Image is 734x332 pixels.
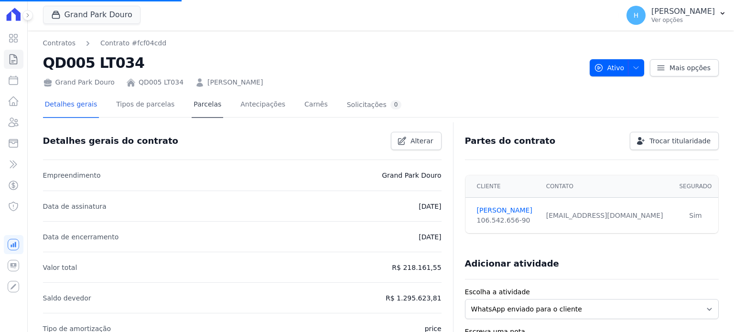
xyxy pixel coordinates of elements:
[43,292,91,304] p: Saldo devedor
[392,262,441,273] p: R$ 218.161,55
[43,170,101,181] p: Empreendimento
[43,38,76,48] a: Contratos
[649,136,711,146] span: Trocar titularidade
[345,93,404,118] a: Solicitações0
[347,100,402,109] div: Solicitações
[477,205,535,215] a: [PERSON_NAME]
[43,135,178,147] h3: Detalhes gerais do contrato
[43,262,77,273] p: Valor total
[594,59,625,76] span: Ativo
[419,231,441,243] p: [DATE]
[192,93,223,118] a: Parcelas
[43,38,582,48] nav: Breadcrumb
[465,287,719,297] label: Escolha a atividade
[382,170,441,181] p: Grand Park Douro
[207,77,263,87] a: [PERSON_NAME]
[465,258,559,269] h3: Adicionar atividade
[410,136,433,146] span: Alterar
[673,175,718,198] th: Segurado
[114,93,176,118] a: Tipos de parcelas
[391,132,442,150] a: Alterar
[546,211,667,221] div: [EMAIL_ADDRESS][DOMAIN_NAME]
[669,63,711,73] span: Mais opções
[634,12,639,19] span: H
[419,201,441,212] p: [DATE]
[465,175,540,198] th: Cliente
[386,292,442,304] p: R$ 1.295.623,81
[465,135,556,147] h3: Partes do contrato
[477,215,535,225] div: 106.542.656-90
[43,231,119,243] p: Data de encerramento
[43,93,99,118] a: Detalhes gerais
[139,77,183,87] a: QD005 LT034
[43,52,582,74] h2: QD005 LT034
[100,38,166,48] a: Contrato #fcf04cdd
[238,93,287,118] a: Antecipações
[302,93,330,118] a: Carnês
[390,100,402,109] div: 0
[43,201,107,212] p: Data de assinatura
[43,38,167,48] nav: Breadcrumb
[673,198,718,234] td: Sim
[630,132,719,150] a: Trocar titularidade
[540,175,673,198] th: Contato
[651,7,715,16] p: [PERSON_NAME]
[651,16,715,24] p: Ver opções
[590,59,645,76] button: Ativo
[650,59,719,76] a: Mais opções
[619,2,734,29] button: H [PERSON_NAME] Ver opções
[43,77,115,87] div: Grand Park Douro
[43,6,140,24] button: Grand Park Douro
